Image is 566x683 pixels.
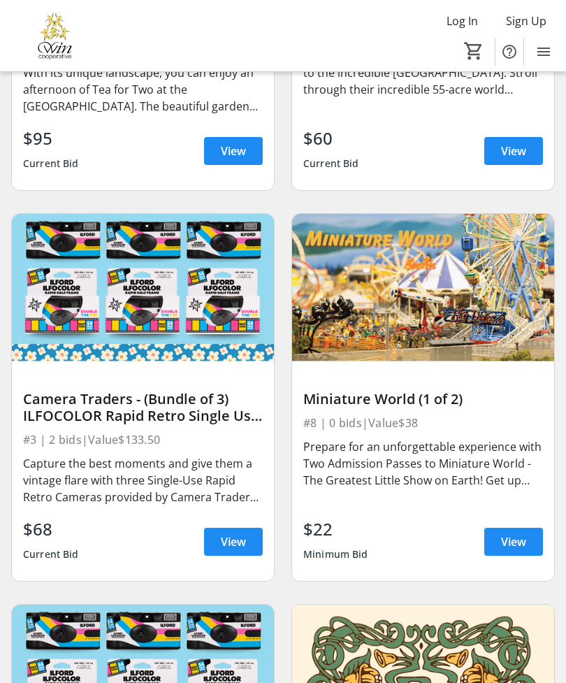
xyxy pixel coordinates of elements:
[204,528,263,556] a: View
[303,438,543,489] div: Prepare for an unforgettable experience with Two Admission Passes to Miniature World - The Greate...
[506,13,546,29] span: Sign Up
[292,214,554,361] img: Miniature World (1 of 2)
[303,391,543,408] div: Miniature World (1 of 2)
[8,10,101,62] img: Victoria Women In Need Community Cooperative's Logo
[23,430,263,450] div: #3 | 2 bids | Value $133.50
[303,48,543,98] div: Delight yourself with Two Admission Passes to the incredible [GEOGRAPHIC_DATA]. Stroll through th...
[495,10,558,32] button: Sign Up
[221,143,246,159] span: View
[23,126,79,151] div: $95
[221,533,246,550] span: View
[303,126,359,151] div: $60
[23,517,79,542] div: $68
[495,38,523,66] button: Help
[204,137,263,165] a: View
[303,413,543,433] div: #8 | 0 bids | Value $38
[435,10,489,32] button: Log In
[447,13,478,29] span: Log In
[501,143,526,159] span: View
[303,151,359,176] div: Current Bid
[23,64,263,115] div: With its unique landscape, you can enjoy an afternoon of Tea for Two at the [GEOGRAPHIC_DATA]. Th...
[303,517,368,542] div: $22
[484,137,543,165] a: View
[501,533,526,550] span: View
[23,151,79,176] div: Current Bid
[303,542,368,567] div: Minimum Bid
[23,542,79,567] div: Current Bid
[12,214,274,361] img: Camera Traders - (Bundle of 3) ILFOCOLOR Rapid Retro Single Use Camera
[23,455,263,505] div: Capture the best moments and give them a vintage flare with three Single-Use Rapid Retro Cameras ...
[484,528,543,556] a: View
[530,38,558,66] button: Menu
[23,391,263,424] div: Camera Traders - (Bundle of 3) ILFOCOLOR Rapid Retro Single Use Camera
[461,38,486,64] button: Cart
